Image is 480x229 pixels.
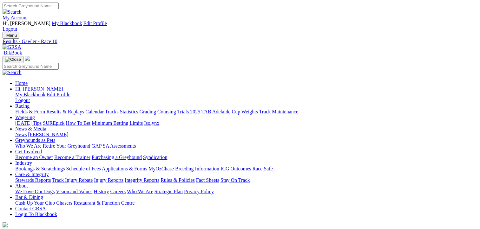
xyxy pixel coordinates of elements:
[127,189,153,194] a: Who We Are
[102,166,147,171] a: Applications & Forms
[177,109,189,114] a: Trials
[15,92,46,97] a: My Blackbook
[15,126,46,131] a: News & Media
[241,109,258,114] a: Weights
[43,143,90,149] a: Retire Your Greyhound
[105,109,119,114] a: Tracks
[110,189,126,194] a: Careers
[15,183,28,188] a: About
[15,86,63,92] span: Hi, [PERSON_NAME]
[3,39,477,44] a: Results - Gawler - Race 10
[220,177,250,183] a: Stay On Track
[15,160,32,166] a: Industry
[66,166,101,171] a: Schedule of Fees
[144,120,159,126] a: Isolynx
[46,109,84,114] a: Results & Replays
[15,189,55,194] a: We Love Our Dogs
[15,92,477,103] div: Hi, [PERSON_NAME]
[175,166,219,171] a: Breeding Information
[52,21,82,26] a: My Blackbook
[15,166,477,172] div: Industry
[15,172,49,177] a: Care & Integrity
[5,57,21,62] img: Close
[15,177,51,183] a: Stewards Reports
[15,120,42,126] a: [DATE] Tips
[15,132,477,137] div: News & Media
[252,166,273,171] a: Race Safe
[15,103,30,109] a: Racing
[83,21,107,26] a: Edit Profile
[259,109,298,114] a: Track Maintenance
[15,212,57,217] a: Login To Blackbook
[120,109,138,114] a: Statistics
[4,50,22,55] span: BlkBook
[28,132,68,137] a: [PERSON_NAME]
[92,155,142,160] a: Purchasing a Greyhound
[15,98,30,103] a: Logout
[15,194,43,200] a: Bar & Dining
[3,44,21,50] img: GRSA
[6,33,17,38] span: Menu
[43,120,64,126] a: SUREpick
[3,26,17,32] a: Logout
[3,70,22,75] img: Search
[15,109,477,115] div: Racing
[85,109,104,114] a: Calendar
[196,177,219,183] a: Fact Sheets
[92,143,136,149] a: GAP SA Assessments
[15,115,35,120] a: Wagering
[161,177,195,183] a: Rules & Policies
[66,120,91,126] a: How To Bet
[25,56,30,61] img: logo-grsa-white.png
[3,32,19,39] button: Toggle navigation
[140,109,156,114] a: Grading
[56,189,92,194] a: Vision and Values
[3,63,59,70] input: Search
[3,21,477,32] div: My Account
[15,177,477,183] div: Care & Integrity
[155,189,183,194] a: Strategic Plan
[94,177,123,183] a: Injury Reports
[190,109,240,114] a: 2025 TAB Adelaide Cup
[184,189,214,194] a: Privacy Policy
[15,109,45,114] a: Fields & Form
[15,189,477,194] div: About
[15,200,55,206] a: Cash Up Your Club
[3,9,22,15] img: Search
[15,143,42,149] a: Who We Are
[220,166,251,171] a: ICG Outcomes
[56,200,135,206] a: Chasers Restaurant & Function Centre
[157,109,176,114] a: Coursing
[47,92,70,97] a: Edit Profile
[143,155,167,160] a: Syndication
[15,155,477,160] div: Get Involved
[15,80,28,86] a: Home
[15,143,477,149] div: Greyhounds as Pets
[52,177,93,183] a: Track Injury Rebate
[15,86,64,92] a: Hi, [PERSON_NAME]
[3,222,8,227] img: logo-grsa-white.png
[15,166,65,171] a: Bookings & Scratchings
[3,3,59,9] input: Search
[15,200,477,206] div: Bar & Dining
[92,120,143,126] a: Minimum Betting Limits
[15,120,477,126] div: Wagering
[94,189,109,194] a: History
[15,155,53,160] a: Become an Owner
[3,21,50,26] span: Hi, [PERSON_NAME]
[3,15,28,20] a: My Account
[15,137,55,143] a: Greyhounds as Pets
[125,177,159,183] a: Integrity Reports
[15,149,42,154] a: Get Involved
[54,155,90,160] a: Become a Trainer
[3,50,22,55] a: BlkBook
[3,56,23,63] button: Toggle navigation
[15,132,27,137] a: News
[148,166,174,171] a: MyOzChase
[15,206,46,211] a: Contact GRSA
